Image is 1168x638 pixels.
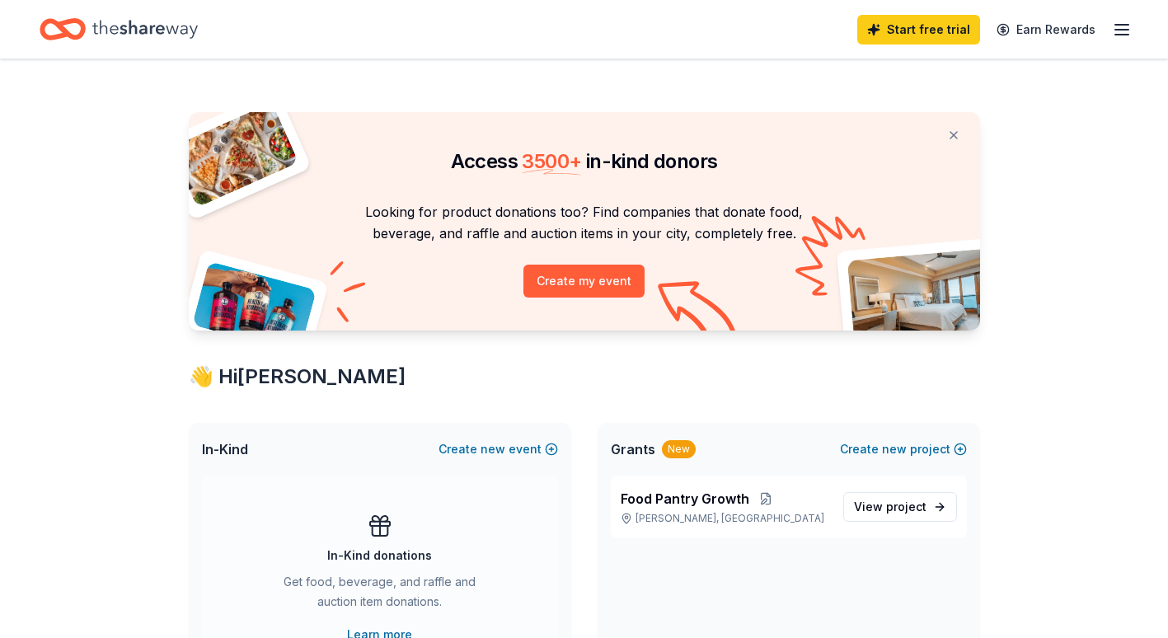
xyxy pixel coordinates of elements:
[987,15,1105,45] a: Earn Rewards
[202,439,248,459] span: In-Kind
[209,201,960,245] p: Looking for product donations too? Find companies that donate food, beverage, and raffle and auct...
[621,489,749,509] span: Food Pantry Growth
[882,439,907,459] span: new
[327,546,432,565] div: In-Kind donations
[522,149,581,173] span: 3500 +
[268,572,492,618] div: Get food, beverage, and raffle and auction item donations.
[658,281,740,343] img: Curvy arrow
[621,512,830,525] p: [PERSON_NAME], [GEOGRAPHIC_DATA]
[843,492,957,522] a: View project
[439,439,558,459] button: Createnewevent
[170,102,298,208] img: Pizza
[451,149,718,173] span: Access in-kind donors
[886,500,926,514] span: project
[40,10,198,49] a: Home
[662,440,696,458] div: New
[481,439,505,459] span: new
[840,439,967,459] button: Createnewproject
[854,497,926,517] span: View
[189,364,980,390] div: 👋 Hi [PERSON_NAME]
[523,265,645,298] button: Create my event
[611,439,655,459] span: Grants
[857,15,980,45] a: Start free trial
